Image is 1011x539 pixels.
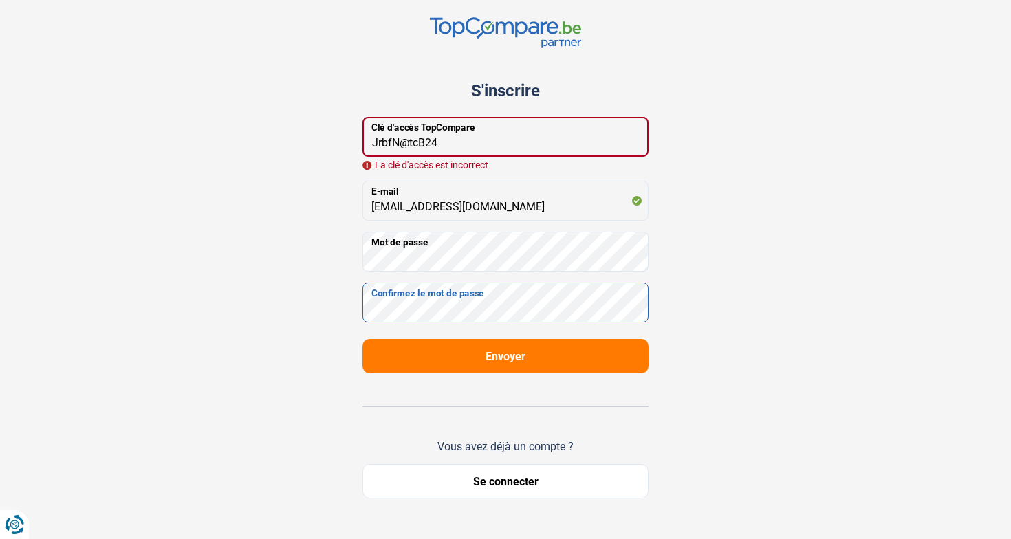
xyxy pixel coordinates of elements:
span: Envoyer [486,350,525,363]
div: S'inscrire [362,81,649,100]
img: TopCompare.be [430,17,581,48]
button: Envoyer [362,339,649,373]
button: Se connecter [362,464,649,498]
div: Vous avez déjà un compte ? [362,440,649,453]
div: La clé d'accès est incorrect [362,160,649,170]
